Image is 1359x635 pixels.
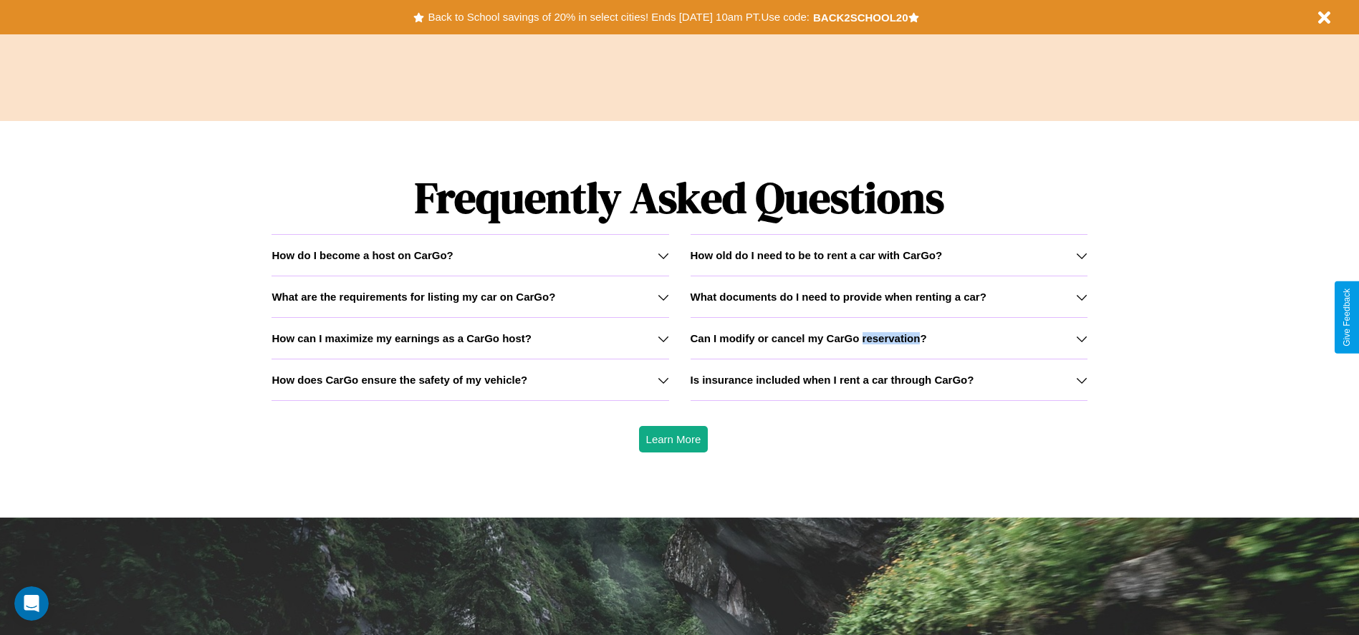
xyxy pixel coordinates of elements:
b: BACK2SCHOOL20 [813,11,908,24]
h3: Can I modify or cancel my CarGo reservation? [691,332,927,344]
h1: Frequently Asked Questions [272,161,1087,234]
h3: How old do I need to be to rent a car with CarGo? [691,249,943,261]
h3: What are the requirements for listing my car on CarGo? [272,291,555,303]
h3: Is insurance included when I rent a car through CarGo? [691,374,974,386]
h3: How can I maximize my earnings as a CarGo host? [272,332,532,344]
iframe: Intercom live chat [14,586,49,621]
h3: What documents do I need to provide when renting a car? [691,291,986,303]
h3: How do I become a host on CarGo? [272,249,453,261]
button: Back to School savings of 20% in select cities! Ends [DATE] 10am PT.Use code: [424,7,812,27]
h3: How does CarGo ensure the safety of my vehicle? [272,374,527,386]
button: Learn More [639,426,709,452]
div: Give Feedback [1342,289,1352,346]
